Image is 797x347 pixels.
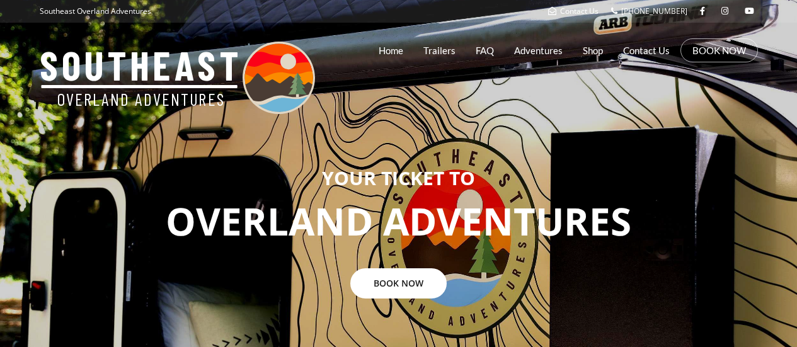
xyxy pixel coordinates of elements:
a: Trailers [423,35,456,66]
span: [PHONE_NUMBER] [621,6,687,16]
a: Shop [583,35,603,66]
img: Southeast Overland Adventures [40,42,315,114]
a: Adventures [514,35,563,66]
a: [PHONE_NUMBER] [611,6,687,16]
a: FAQ [476,35,494,66]
a: BOOK NOW [692,44,746,57]
span: Contact Us [560,6,599,16]
a: Contact Us [623,35,670,66]
p: Southeast Overland Adventures [40,3,151,20]
a: Home [379,35,403,66]
a: BOOK NOW [350,268,447,299]
h3: YOUR TICKET TO [9,168,788,188]
p: OVERLAND ADVENTURES [9,195,788,249]
a: Contact Us [548,6,599,16]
